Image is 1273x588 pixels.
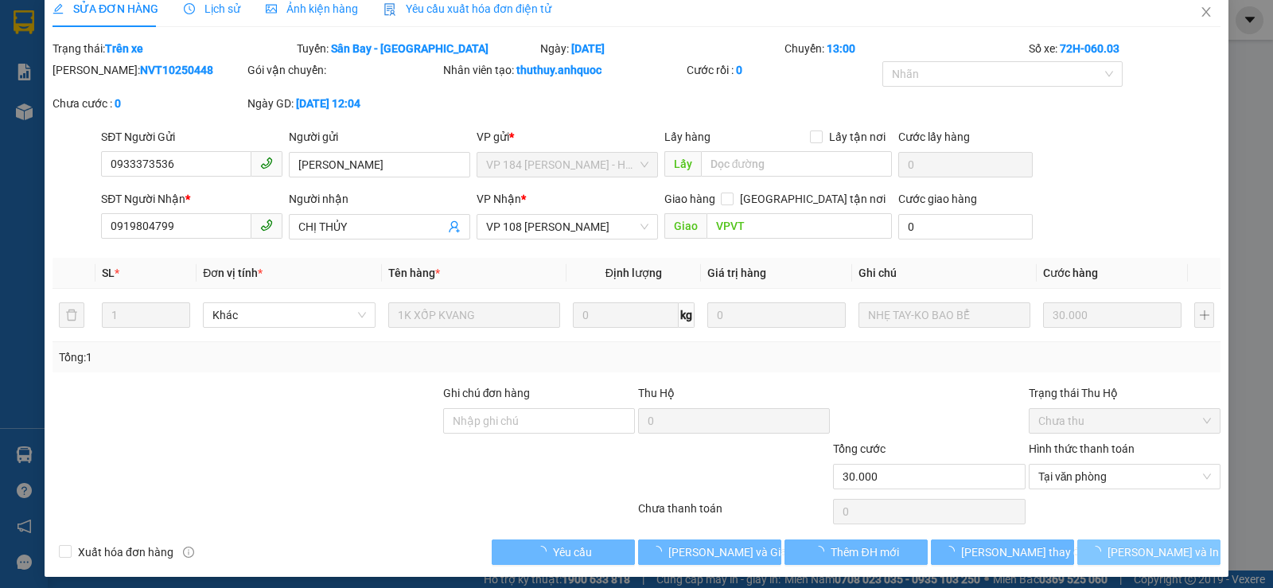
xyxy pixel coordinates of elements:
th: Ghi chú [852,258,1037,289]
span: edit [53,3,64,14]
span: VP 108 Lê Hồng Phong - Vũng Tàu [486,215,648,239]
span: Yêu cầu xuất hóa đơn điện tử [383,2,551,15]
button: [PERSON_NAME] và Giao hàng [638,539,781,565]
span: Giao hàng [664,193,715,205]
b: Trên xe [105,42,143,55]
input: 0 [1043,302,1182,328]
b: 13:00 [827,42,855,55]
button: plus [1194,302,1214,328]
span: clock-circle [184,3,195,14]
span: VP Nhận [477,193,521,205]
div: Chuyến: [783,40,1027,57]
span: loading [535,546,553,557]
span: [PERSON_NAME] thay đổi [961,543,1088,561]
div: Chưa thanh toán [636,500,831,528]
span: Xuất hóa đơn hàng [72,543,180,561]
span: Lấy tận nơi [823,128,892,146]
input: Dọc đường [707,213,893,239]
span: [PERSON_NAME] và Giao hàng [668,543,821,561]
span: Thêm ĐH mới [831,543,898,561]
label: Hình thức thanh toán [1029,442,1135,455]
span: [PERSON_NAME] và In [1108,543,1219,561]
span: Tên hàng [388,267,440,279]
input: Cước giao hàng [898,214,1033,239]
span: Thu Hộ [638,387,675,399]
input: Ghi Chú [858,302,1030,328]
span: loading [944,546,961,557]
span: Tại văn phòng [1038,465,1211,489]
span: close [1200,6,1213,18]
span: Giá trị hàng [707,267,766,279]
span: Chưa thu [1038,409,1211,433]
img: icon [383,3,396,16]
span: Lấy [664,151,701,177]
div: Số xe: [1027,40,1222,57]
span: [GEOGRAPHIC_DATA] tận nơi [734,190,892,208]
span: picture [266,3,277,14]
span: loading [1090,546,1108,557]
div: Tuyến: [295,40,539,57]
button: [PERSON_NAME] thay đổi [931,539,1074,565]
b: 0 [736,64,742,76]
label: Cước lấy hàng [898,130,970,143]
div: Ngày: [539,40,783,57]
b: [DATE] [571,42,605,55]
span: loading [813,546,831,557]
span: VP 184 Nguyễn Văn Trỗi - HCM [486,153,648,177]
span: info-circle [183,547,194,558]
span: Cước hàng [1043,267,1098,279]
span: SL [102,267,115,279]
b: 72H-060.03 [1060,42,1119,55]
div: [PERSON_NAME]: [53,61,244,79]
div: Ngày GD: [247,95,439,112]
span: user-add [448,220,461,233]
div: SĐT Người Gửi [101,128,282,146]
span: Tổng cước [833,442,886,455]
div: Gói vận chuyển: [247,61,439,79]
span: Định lượng [605,267,662,279]
div: Trạng thái Thu Hộ [1029,384,1220,402]
span: Ảnh kiện hàng [266,2,358,15]
span: loading [651,546,668,557]
span: kg [679,302,695,328]
div: VP gửi [477,128,658,146]
b: thuthuy.anhquoc [516,64,601,76]
span: Khác [212,303,365,327]
span: phone [260,219,273,232]
b: 0 [115,97,121,110]
span: Giao [664,213,707,239]
label: Ghi chú đơn hàng [443,387,531,399]
div: Nhân viên tạo: [443,61,684,79]
span: Lấy hàng [664,130,710,143]
input: Ghi chú đơn hàng [443,408,635,434]
b: NVT10250448 [140,64,213,76]
div: Chưa cước : [53,95,244,112]
input: 0 [707,302,846,328]
div: SĐT Người Nhận [101,190,282,208]
input: Dọc đường [701,151,893,177]
input: Cước lấy hàng [898,152,1033,177]
div: Tổng: 1 [59,349,492,366]
div: Cước rồi : [687,61,878,79]
b: [DATE] 12:04 [296,97,360,110]
button: [PERSON_NAME] và In [1077,539,1220,565]
div: Người nhận [289,190,470,208]
button: Thêm ĐH mới [784,539,928,565]
b: Sân Bay - [GEOGRAPHIC_DATA] [331,42,489,55]
span: Yêu cầu [553,543,592,561]
label: Cước giao hàng [898,193,977,205]
button: delete [59,302,84,328]
button: Yêu cầu [492,539,635,565]
span: SỬA ĐƠN HÀNG [53,2,158,15]
div: Trạng thái: [51,40,295,57]
div: Người gửi [289,128,470,146]
span: Lịch sử [184,2,240,15]
input: VD: Bàn, Ghế [388,302,560,328]
span: phone [260,157,273,169]
span: Đơn vị tính [203,267,263,279]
